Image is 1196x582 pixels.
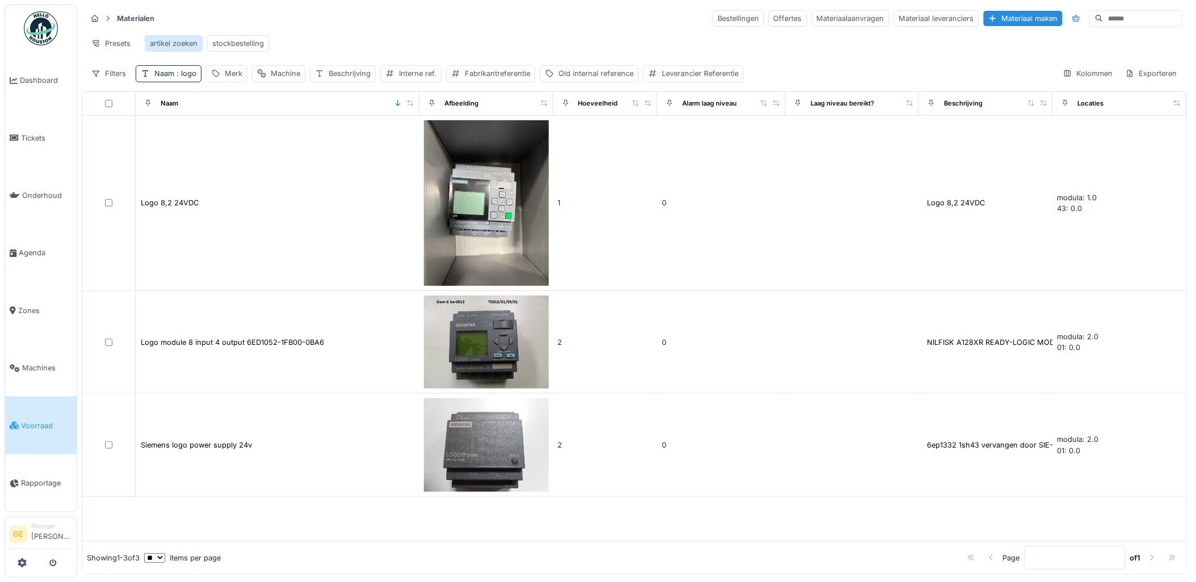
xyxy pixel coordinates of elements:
[811,99,874,108] div: Laag niveau bereikt?
[894,10,979,27] div: Materiaal leveranciers
[465,68,530,79] div: Fabrikantreferentie
[5,282,77,339] a: Zones
[927,197,985,208] div: Logo 8,2 24VDC
[86,35,136,52] div: Presets
[141,337,324,348] div: Logo module 8 input 4 output 6ED1052-1FB00-0BA6
[1058,65,1118,82] div: Kolommen
[22,190,72,201] span: Onderhoud
[150,38,198,49] div: artikel zoeken
[559,68,633,79] div: Old internal reference
[271,68,300,79] div: Machine
[31,522,72,530] div: Manager
[10,522,72,549] a: GE Manager[PERSON_NAME]
[212,38,264,49] div: stockbestelling
[22,362,72,373] span: Machines
[424,398,548,491] img: Siemens logo power supply 24v
[1057,343,1081,352] span: 01: 0.0
[5,52,77,109] a: Dashboard
[1057,193,1097,202] span: modula: 1.0
[1057,332,1099,341] span: modula: 2.0
[87,553,140,563] div: Showing 1 - 3 of 3
[558,197,653,208] div: 1
[578,99,618,108] div: Hoeveelheid
[399,68,437,79] div: Interne ref.
[19,247,72,258] span: Agenda
[712,10,764,27] div: Bestellingen
[154,68,196,79] div: Naam
[1057,435,1099,444] span: modula: 2.0
[21,420,72,431] span: Voorraad
[1078,99,1104,108] div: Locaties
[20,75,72,86] span: Dashboard
[812,10,889,27] div: Materiaalaanvragen
[112,13,159,24] strong: Materialen
[5,397,77,454] a: Voorraad
[24,11,58,45] img: Badge_color-CXgf-gQk.svg
[5,339,77,397] a: Machines
[174,69,196,78] span: : logo
[1057,204,1082,213] span: 43: 0.0
[329,68,371,79] div: Beschrijving
[21,133,72,144] span: Tickets
[984,11,1063,26] div: Materiaal maken
[662,68,738,79] div: Leverancier Referentie
[141,440,252,450] div: Siemens logo power supply 24v
[225,68,242,79] div: Merk
[424,296,548,389] img: Logo module 8 input 4 output 6ED1052-1FB00-0BA6
[21,478,72,488] span: Rapportage
[1003,553,1020,563] div: Page
[558,337,653,348] div: 2
[18,305,72,316] span: Zones
[1121,65,1182,82] div: Exporteren
[662,337,781,348] div: 0
[769,10,807,27] div: Offertes
[141,197,199,208] div: Logo 8,2 24VDC
[682,99,737,108] div: Alarm laag niveau
[1057,446,1081,455] span: 01: 0.0
[662,440,781,450] div: 0
[558,440,653,450] div: 2
[424,120,548,286] img: Logo 8,2 24VDC
[927,337,1092,348] div: NILFISK A128XR READY-LOGIC MODULE LOGO
[5,454,77,512] a: Rapportage
[444,99,479,108] div: Afbeelding
[161,99,178,108] div: Naam
[5,224,77,281] a: Agenda
[662,197,781,208] div: 0
[5,109,77,166] a: Tickets
[10,526,27,543] li: GE
[31,522,72,546] li: [PERSON_NAME]
[5,167,77,224] a: Onderhoud
[927,440,1121,450] div: 6ep1332 1sh43 vervangen door SIE-6EP3332-6SB00-...
[944,99,983,108] div: Beschrijving
[1130,553,1141,563] strong: of 1
[86,65,131,82] div: Filters
[144,553,221,563] div: items per page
